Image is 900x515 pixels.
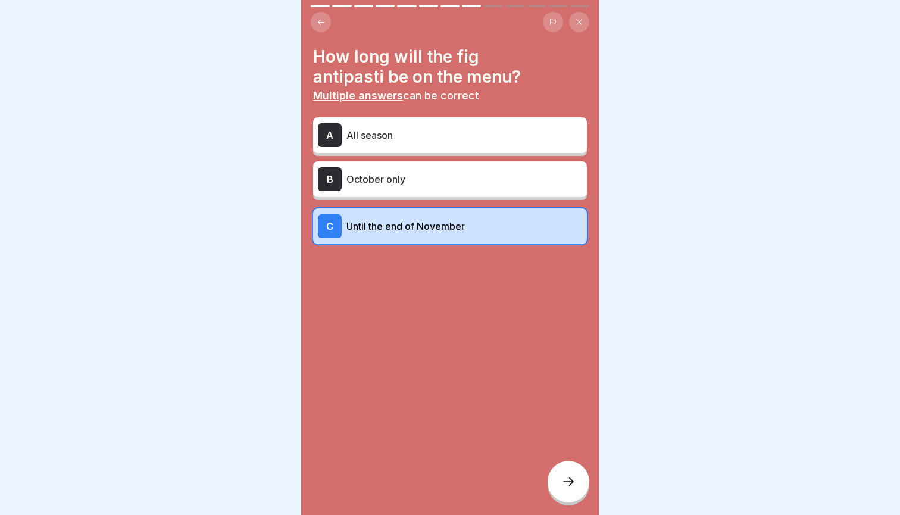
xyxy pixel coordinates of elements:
[318,167,342,191] div: B
[346,219,582,233] p: Until the end of November
[346,128,582,142] p: All season
[318,123,342,147] div: A
[313,89,587,102] p: can be correct
[313,89,403,102] b: Multiple answers
[313,46,587,87] h4: How long will the fig antipasti be on the menu?
[318,214,342,238] div: C
[346,172,582,186] p: October only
